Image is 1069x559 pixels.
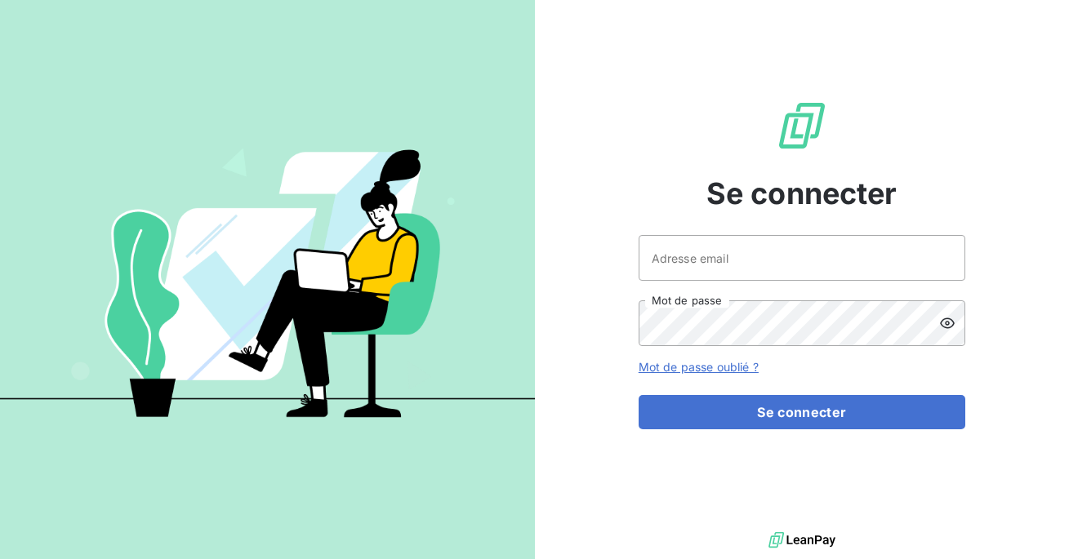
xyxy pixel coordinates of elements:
[639,360,759,374] a: Mot de passe oublié ?
[639,395,965,429] button: Se connecter
[706,171,898,215] span: Se connecter
[768,528,835,552] img: logo
[776,100,828,152] img: Logo LeanPay
[639,235,965,281] input: placeholder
